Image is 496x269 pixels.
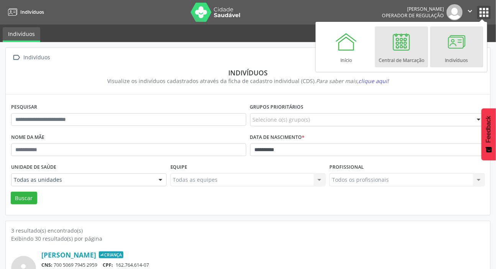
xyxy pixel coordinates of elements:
[11,52,22,63] i: 
[481,108,496,160] button: Feedback - Mostrar pesquisa
[463,4,477,20] button: 
[41,262,52,268] span: CNS:
[382,6,444,12] div: [PERSON_NAME]
[16,68,480,77] div: Indivíduos
[3,27,40,42] a: Indivíduos
[253,116,310,124] span: Selecione o(s) grupo(s)
[375,26,428,67] a: Central de Marcação
[447,4,463,20] img: img
[485,116,492,143] span: Feedback
[11,52,52,63] a:  Indivíduos
[466,7,474,15] i: 
[11,132,44,143] label: Nome da mãe
[11,227,485,235] div: 3 resultado(s) encontrado(s)
[103,262,113,268] span: CPF:
[382,12,444,19] span: Operador de regulação
[22,52,52,63] div: Indivíduos
[5,6,44,18] a: Indivíduos
[250,101,304,113] label: Grupos prioritários
[116,262,149,268] span: 162.764.614-07
[99,251,123,258] span: Criança
[329,161,364,173] label: Profissional
[11,192,37,205] button: Buscar
[14,176,151,184] span: Todas as unidades
[11,161,56,173] label: Unidade de saúde
[41,251,96,259] a: [PERSON_NAME]
[11,235,485,243] div: Exibindo 30 resultado(s) por página
[16,77,480,85] div: Visualize os indivíduos cadastrados através da ficha de cadastro individual (CDS).
[250,132,305,143] label: Data de nascimento
[477,6,491,19] button: apps
[11,101,37,113] label: Pesquisar
[430,26,483,67] a: Indivíduos
[320,26,373,67] a: Início
[170,161,188,173] label: Equipe
[41,262,485,268] div: 700 5069 7945 2959
[316,77,389,85] i: Para saber mais,
[20,9,44,15] span: Indivíduos
[358,77,389,85] span: clique aqui!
